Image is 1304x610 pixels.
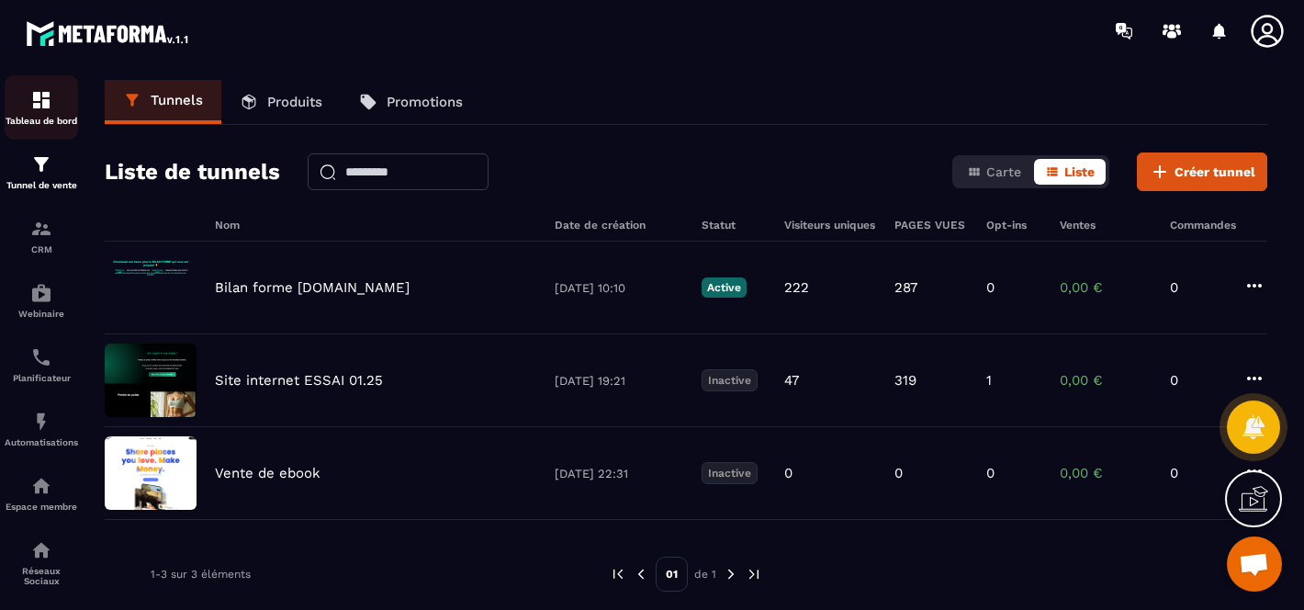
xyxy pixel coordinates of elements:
img: image [105,436,197,510]
span: Liste [1064,164,1095,179]
button: Créer tunnel [1137,152,1267,191]
p: 319 [894,372,916,389]
p: 47 [784,372,799,389]
p: de 1 [694,567,716,582]
p: Automatisations [5,437,78,447]
h6: Ventes [1060,219,1152,232]
span: Carte [986,164,1021,179]
a: formationformationTunnel de vente [5,140,78,204]
button: Liste [1034,159,1106,185]
p: 0 [1170,279,1225,296]
p: 0 [894,465,903,481]
a: Produits [221,80,341,124]
img: prev [633,566,649,582]
p: 0,00 € [1060,279,1152,296]
img: prev [610,566,626,582]
p: 0 [1170,372,1225,389]
img: automations [30,475,52,497]
p: Active [702,277,747,298]
p: Inactive [702,462,758,484]
h6: Visiteurs uniques [784,219,876,232]
h6: Commandes [1170,219,1236,232]
a: formationformationTableau de bord [5,75,78,140]
img: formation [30,218,52,240]
p: 0 [1170,465,1225,481]
p: 222 [784,279,809,296]
a: Ouvrir le chat [1227,537,1282,592]
p: Promotions [387,94,463,110]
p: 0 [784,465,793,481]
p: 01 [656,557,688,592]
img: logo [26,17,191,50]
button: Carte [956,159,1032,185]
img: automations [30,411,52,433]
h6: Statut [702,219,766,232]
p: [DATE] 10:10 [555,281,683,295]
p: 1-3 sur 3 éléments [151,568,251,581]
p: Webinaire [5,309,78,319]
p: Planificateur [5,373,78,383]
p: Bilan forme [DOMAIN_NAME] [215,279,410,296]
p: 0,00 € [1060,372,1152,389]
a: automationsautomationsWebinaire [5,268,78,333]
img: formation [30,89,52,111]
a: automationsautomationsAutomatisations [5,397,78,461]
p: 287 [894,279,917,296]
img: scheduler [30,346,52,368]
a: Promotions [341,80,481,124]
p: Site internet ESSAI 01.25 [215,372,383,389]
p: 0 [986,465,995,481]
p: 1 [986,372,992,389]
h6: Opt-ins [986,219,1041,232]
h6: Nom [215,219,536,232]
p: CRM [5,244,78,254]
p: 0,00 € [1060,465,1152,481]
p: Espace membre [5,502,78,512]
h6: Date de création [555,219,683,232]
img: image [105,251,197,324]
a: social-networksocial-networkRéseaux Sociaux [5,525,78,600]
p: [DATE] 19:21 [555,374,683,388]
img: image [105,344,197,417]
a: Tunnels [105,80,221,124]
h6: PAGES VUES [894,219,968,232]
p: Inactive [702,369,758,391]
p: Tunnel de vente [5,180,78,190]
p: Tableau de bord [5,116,78,126]
img: formation [30,153,52,175]
span: Créer tunnel [1175,163,1255,181]
img: next [746,566,762,582]
h2: Liste de tunnels [105,153,280,190]
a: automationsautomationsEspace membre [5,461,78,525]
img: next [723,566,739,582]
img: social-network [30,539,52,561]
p: [DATE] 22:31 [555,467,683,480]
p: 0 [986,279,995,296]
p: Vente de ebook [215,465,320,481]
a: formationformationCRM [5,204,78,268]
p: Réseaux Sociaux [5,566,78,586]
img: automations [30,282,52,304]
p: Tunnels [151,92,203,108]
a: schedulerschedulerPlanificateur [5,333,78,397]
p: Produits [267,94,322,110]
